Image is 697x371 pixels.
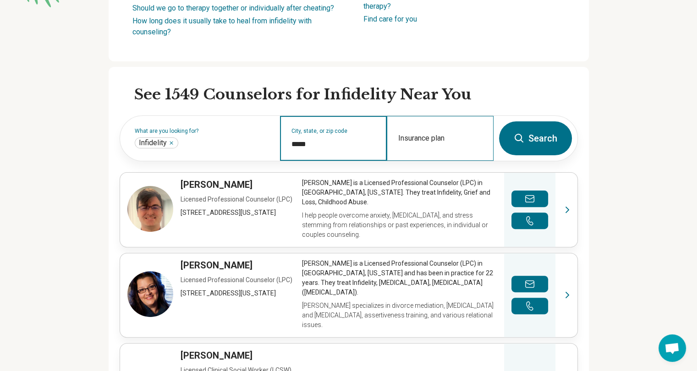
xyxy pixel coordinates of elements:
[132,4,334,12] a: Should we go to therapy together or individually after cheating?
[511,213,548,229] button: Make a phone call
[511,298,548,314] button: Make a phone call
[363,15,417,23] a: Find care for you
[169,140,174,146] button: Infidelity
[135,128,269,134] label: What are you looking for?
[511,276,548,292] button: Send a message
[511,191,548,207] button: Send a message
[132,16,312,36] a: How long does it usually take to heal from infidelity with counseling?
[134,85,578,104] h2: See 1549 Counselors for Infidelity Near You
[499,121,572,155] button: Search
[659,334,686,362] div: Open chat
[135,137,178,148] div: Infidelity
[139,138,167,147] span: Infidelity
